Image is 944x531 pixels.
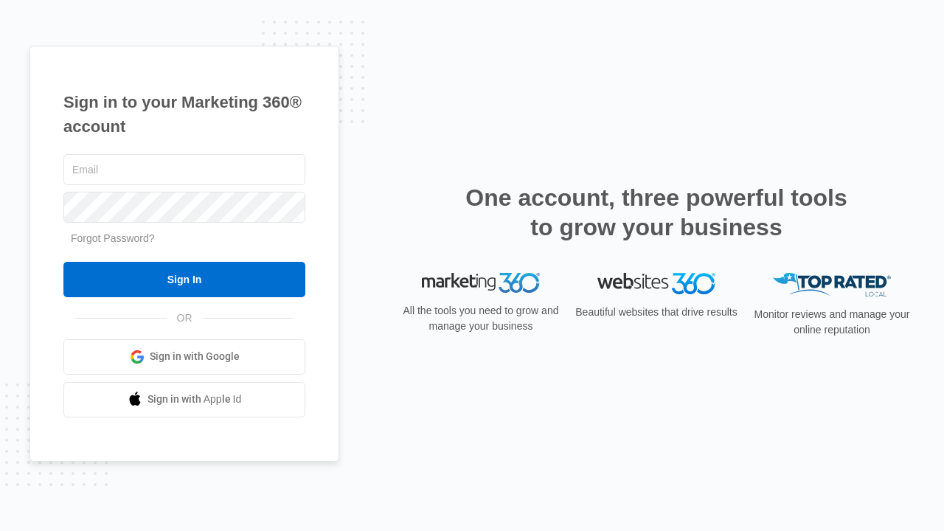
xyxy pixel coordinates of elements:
[63,90,305,139] h1: Sign in to your Marketing 360® account
[574,305,739,320] p: Beautiful websites that drive results
[749,307,914,338] p: Monitor reviews and manage your online reputation
[63,154,305,185] input: Email
[63,262,305,297] input: Sign In
[71,232,155,244] a: Forgot Password?
[147,392,242,407] span: Sign in with Apple Id
[63,339,305,375] a: Sign in with Google
[461,183,852,242] h2: One account, three powerful tools to grow your business
[597,273,715,294] img: Websites 360
[150,349,240,364] span: Sign in with Google
[167,310,203,326] span: OR
[398,303,563,334] p: All the tools you need to grow and manage your business
[63,382,305,417] a: Sign in with Apple Id
[773,273,891,297] img: Top Rated Local
[422,273,540,294] img: Marketing 360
